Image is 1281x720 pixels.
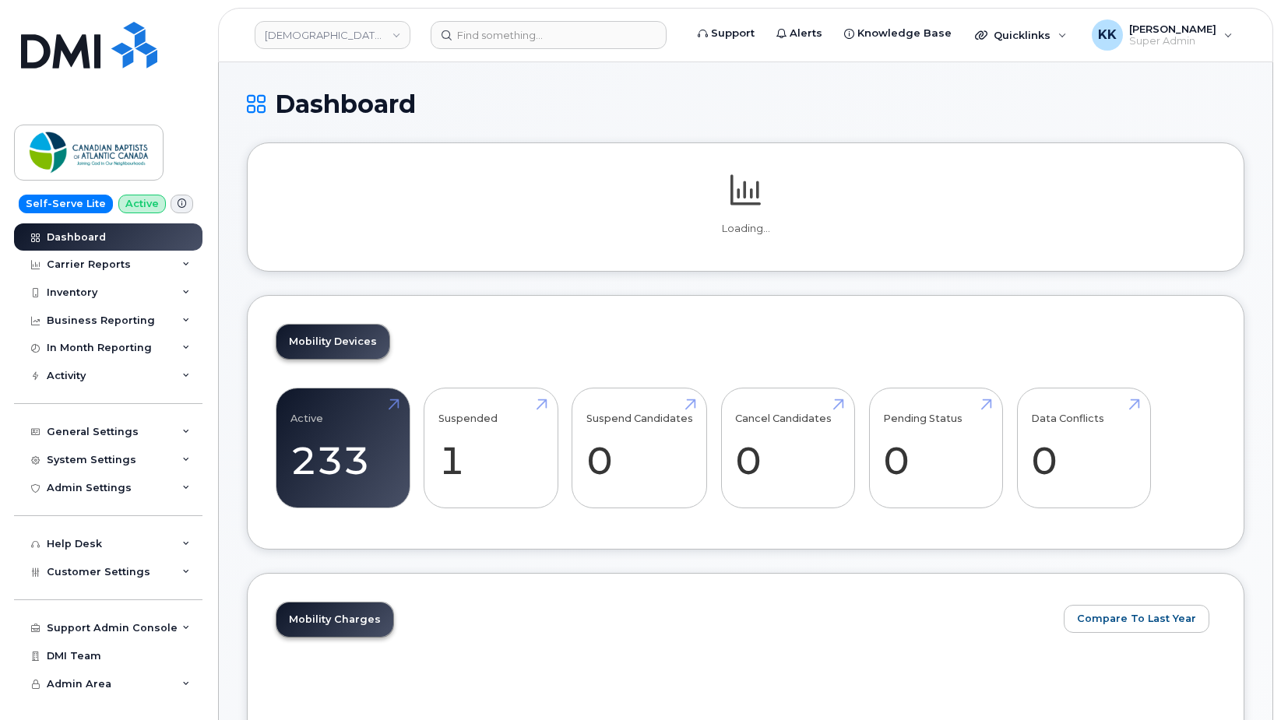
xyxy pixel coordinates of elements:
a: Mobility Devices [276,325,389,359]
a: Suspend Candidates 0 [586,397,693,500]
a: Mobility Charges [276,602,393,637]
a: Cancel Candidates 0 [735,397,840,500]
a: Suspended 1 [438,397,544,500]
p: Loading... [276,222,1216,236]
a: Pending Status 0 [883,397,988,500]
button: Compare To Last Year [1064,605,1209,633]
h1: Dashboard [247,90,1244,118]
a: Active 233 [290,397,396,500]
a: Data Conflicts 0 [1031,397,1136,500]
span: Compare To Last Year [1077,611,1196,626]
